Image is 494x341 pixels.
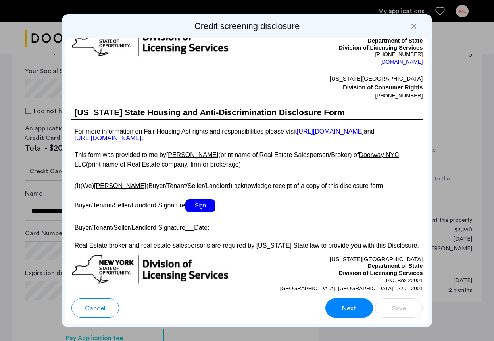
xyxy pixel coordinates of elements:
img: new-york-logo.png [71,254,229,285]
span: Save [392,304,406,313]
p: [PHONE_NUMBER] [247,51,423,58]
p: Division of Consumer Rights [247,83,423,92]
button: button [375,298,423,318]
span: Sign [185,199,215,212]
p: Division of Licensing Services [247,270,423,277]
a: [URL][DOMAIN_NAME] [297,128,364,135]
a: [URL][DOMAIN_NAME] [75,135,142,141]
h2: Credit screening disclosure [65,21,429,32]
u: [PERSON_NAME] [166,151,219,158]
p: Department of State [247,37,423,45]
span: Cancel [85,304,106,313]
p: [PHONE_NUMBER] [247,92,423,100]
img: new-york-logo.png [71,27,229,58]
p: Real Estate broker and real estate salespersons are required by [US_STATE] State law to provide y... [71,241,423,250]
p: [US_STATE][GEOGRAPHIC_DATA] [247,74,423,83]
h1: [US_STATE] State Housing and Anti-Discrimination Disclosure Form [71,106,423,119]
p: [US_STATE][GEOGRAPHIC_DATA] [247,254,423,263]
p: (I)(We) (Buyer/Tenant/Seller/Landlord) acknowledge receipt of a copy of this disclosure form: [71,178,423,191]
p: Division of Licensing Services [247,45,423,52]
p: [GEOGRAPHIC_DATA], [GEOGRAPHIC_DATA] 12201-2001 [247,285,423,293]
span: Buyer/Tenant/Seller/Landlord Signature [75,202,185,209]
button: button [325,298,373,318]
p: P.O. Box 22001 [247,277,423,285]
p: For more information on Fair Housing Act rights and responsibilities please visit and . [71,128,423,142]
p: This form was provided to me by (print name of Real Estate Salesperson/Broker) of (print name of ... [71,150,423,169]
button: button [71,298,119,318]
u: [PERSON_NAME] [94,182,146,189]
span: Next [342,304,356,313]
p: Buyer/Tenant/Seller/Landlord Signature Date: [71,221,423,232]
a: [DOMAIN_NAME] [381,58,423,66]
u: Doorway NYC LLC [75,151,399,168]
p: Department of State [247,263,423,270]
